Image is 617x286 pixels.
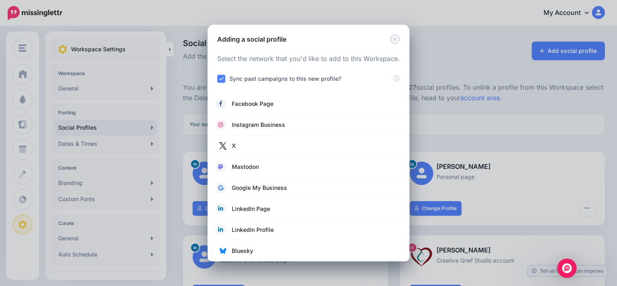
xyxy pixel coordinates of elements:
span: LinkedIn Page [232,204,270,214]
h5: Adding a social profile [217,34,286,44]
span: Mastodon [232,162,259,172]
button: Close [390,34,400,44]
span: Facebook Page [232,99,273,109]
span: LinkedIn Profile [232,225,274,235]
label: Sync past campaigns to this new profile? [229,74,341,83]
div: Open Intercom Messenger [557,259,577,278]
img: twitter.jpg [216,139,229,152]
span: Bluesky [232,246,253,256]
a: X [216,140,401,151]
a: Facebook Page [216,98,401,109]
a: Mastodon [216,161,401,172]
img: bluesky.png [220,248,226,254]
p: Select the network that you'd like to add to this Workspace. [217,54,400,64]
span: X [232,141,236,151]
span: Google My Business [232,183,287,193]
a: Google My Business [216,182,401,193]
a: Instagram Business [216,119,401,130]
a: LinkedIn Page [216,203,401,214]
a: LinkedIn Profile [216,224,401,236]
span: Instagram Business [232,120,285,130]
